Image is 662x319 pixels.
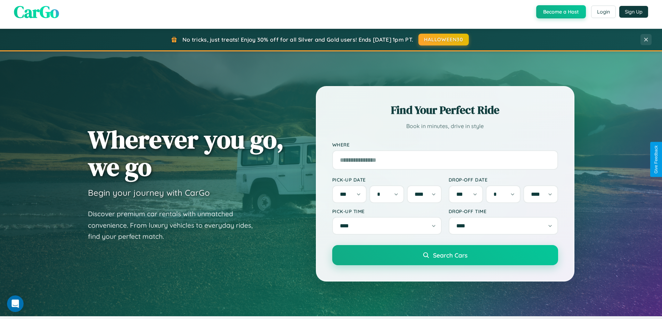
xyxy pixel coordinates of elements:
span: CarGo [14,0,59,23]
button: HALLOWEEN30 [418,34,469,45]
span: No tricks, just treats! Enjoy 30% off for all Silver and Gold users! Ends [DATE] 1pm PT. [182,36,413,43]
p: Discover premium car rentals with unmatched convenience. From luxury vehicles to everyday rides, ... [88,208,262,242]
label: Where [332,142,558,148]
button: Sign Up [619,6,648,18]
button: Search Cars [332,245,558,265]
label: Pick-up Time [332,208,442,214]
div: Give Feedback [654,145,659,174]
label: Drop-off Time [449,208,558,214]
label: Drop-off Date [449,177,558,183]
span: Search Cars [433,251,467,259]
h2: Find Your Perfect Ride [332,102,558,118]
h1: Wherever you go, we go [88,126,284,181]
label: Pick-up Date [332,177,442,183]
p: Book in minutes, drive in style [332,121,558,131]
h3: Begin your journey with CarGo [88,187,210,198]
button: Login [591,6,616,18]
iframe: Intercom live chat [7,295,24,312]
button: Become a Host [536,5,586,18]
